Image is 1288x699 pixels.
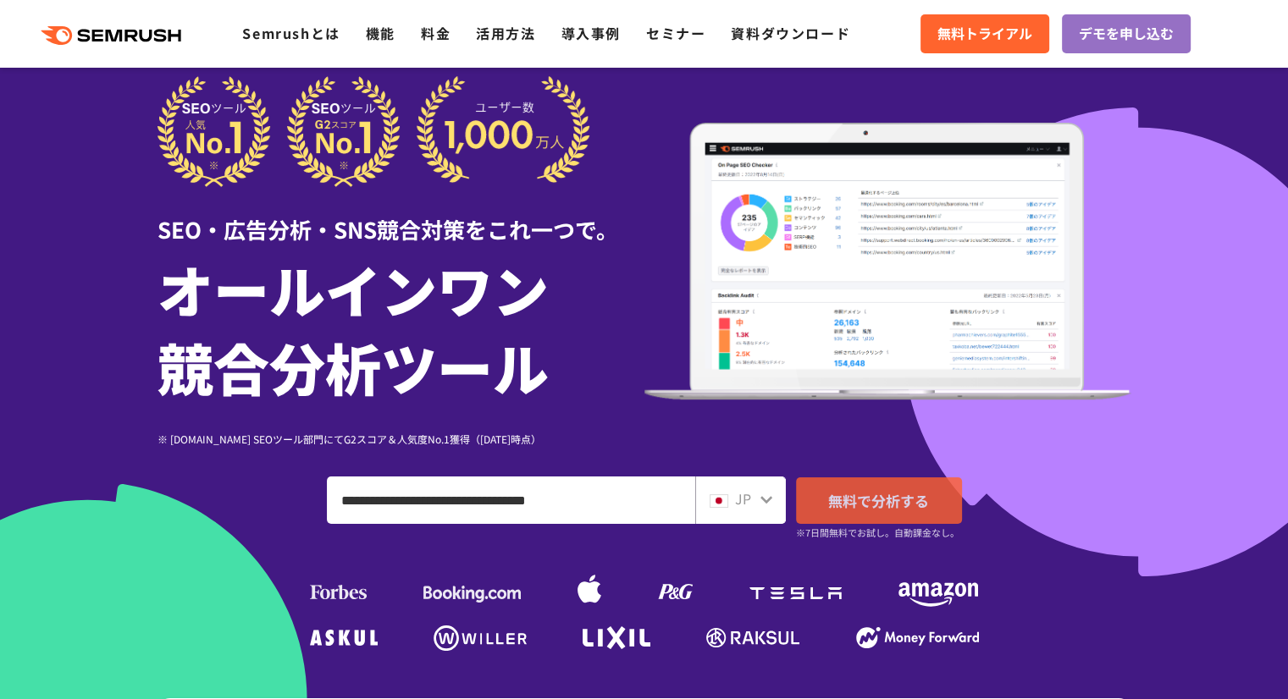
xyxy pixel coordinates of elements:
[158,250,644,405] h1: オールインワン 競合分析ツール
[158,431,644,447] div: ※ [DOMAIN_NAME] SEOツール部門にてG2スコア＆人気度No.1獲得（[DATE]時点）
[646,23,705,43] a: セミナー
[242,23,340,43] a: Semrushとは
[366,23,395,43] a: 機能
[561,23,621,43] a: 導入事例
[937,23,1032,45] span: 無料トライアル
[828,490,929,511] span: 無料で分析する
[1062,14,1191,53] a: デモを申し込む
[735,488,751,509] span: JP
[796,477,962,524] a: 無料で分析する
[476,23,535,43] a: 活用方法
[421,23,451,43] a: 料金
[1079,23,1174,45] span: デモを申し込む
[920,14,1049,53] a: 無料トライアル
[796,525,959,541] small: ※7日間無料でお試し。自動課金なし。
[328,477,694,523] input: ドメイン、キーワードまたはURLを入力してください
[158,187,644,245] div: SEO・広告分析・SNS競合対策をこれ一つで。
[731,23,850,43] a: 資料ダウンロード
